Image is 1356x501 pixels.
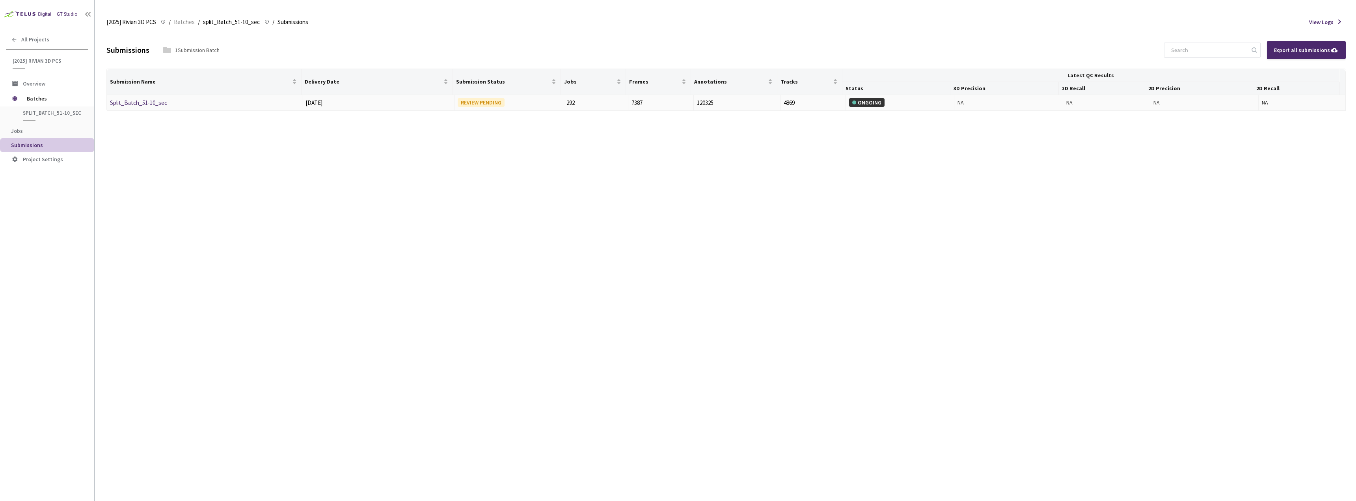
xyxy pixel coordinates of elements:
div: 1 Submission Batch [175,46,220,54]
span: All Projects [21,36,49,43]
span: Batches [27,91,81,106]
th: Status [842,82,950,95]
span: Jobs [11,127,23,134]
div: NA [1153,98,1255,107]
input: Search [1166,43,1250,57]
th: Frames [626,69,691,95]
span: Frames [629,78,680,85]
span: Submission Status [456,78,550,85]
div: Submissions [106,44,149,56]
div: NA [957,98,1060,107]
span: split_Batch_51-10_sec [23,110,81,116]
li: / [169,17,171,27]
th: 3D Recall [1059,82,1146,95]
th: Jobs [561,69,626,95]
th: Delivery Date [302,69,453,95]
span: Batches [174,17,195,27]
span: Submissions [11,142,43,149]
a: Batches [172,17,196,26]
span: [2025] Rivian 3D PCS [106,17,156,27]
th: 2D Precision [1145,82,1253,95]
span: View Logs [1309,18,1334,26]
div: Export all submissions [1274,46,1339,54]
div: 120325 [697,98,777,108]
span: Submissions [278,17,308,27]
th: Submission Name [107,69,302,95]
div: 7387 [631,98,690,108]
span: Tracks [780,78,831,85]
th: 2D Recall [1253,82,1340,95]
span: split_Batch_51-10_sec [203,17,260,27]
div: [DATE] [305,98,451,108]
th: Tracks [777,69,842,95]
span: Submission Name [110,78,291,85]
div: 292 [566,98,625,108]
span: Delivery Date [305,78,442,85]
div: GT Studio [57,10,78,18]
div: NA [1262,98,1342,107]
span: Jobs [564,78,615,85]
li: / [272,17,274,27]
span: Project Settings [23,156,63,163]
th: Latest QC Results [842,69,1340,82]
span: Annotations [694,78,767,85]
li: / [198,17,200,27]
th: Annotations [691,69,778,95]
div: NA [1066,98,1147,107]
span: Overview [23,80,45,87]
a: Split_Batch_51-10_sec [110,99,167,106]
div: REVIEW PENDING [458,98,505,107]
th: 3D Precision [950,82,1058,95]
span: [2025] Rivian 3D PCS [13,58,83,64]
div: 4869 [784,98,842,108]
div: ONGOING [849,98,885,107]
th: Submission Status [453,69,561,95]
